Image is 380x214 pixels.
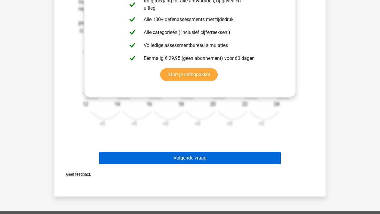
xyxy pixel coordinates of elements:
button: Volgende vraag [99,152,281,164]
text: 14 [115,101,120,107]
text: 22 [242,101,247,107]
text: +2 [259,121,264,127]
text: +2 [195,121,200,127]
span: Geef feedback [61,172,91,177]
text: 20 [210,101,216,107]
text: +2 [163,121,168,127]
text: +2 [100,121,105,127]
text: 24 [274,101,279,107]
text: 16 [146,101,152,107]
tspan: -3/4 [83,48,94,54]
text: +2 [131,121,137,127]
text: +2 [227,121,232,127]
text: 12 [83,101,88,107]
a: Start je oefenpakket [160,68,218,81]
text: 18 [178,101,184,107]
